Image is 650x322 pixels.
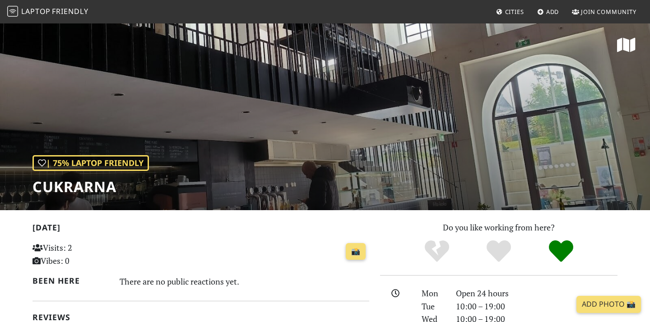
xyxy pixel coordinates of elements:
div: Open 24 hours [450,287,623,300]
a: Cities [492,4,528,20]
span: Laptop [21,6,51,16]
h2: Been here [32,276,109,285]
h2: [DATE] [32,223,369,236]
h2: Reviews [32,313,369,322]
p: Do you like working from here? [380,221,617,234]
a: Join Community [568,4,640,20]
img: LaptopFriendly [7,6,18,17]
div: There are no public reactions yet. [120,274,370,289]
span: Friendly [52,6,88,16]
div: Definitely! [530,239,592,264]
p: Visits: 2 Vibes: 0 [32,241,138,267]
div: 10:00 – 19:00 [450,300,623,313]
div: Yes [468,239,530,264]
h1: Cukrarna [32,178,149,195]
div: | 75% Laptop Friendly [32,155,149,171]
span: Add [546,8,559,16]
a: 📸 [346,243,366,260]
div: Mon [416,287,450,300]
div: Tue [416,300,450,313]
a: Add [534,4,563,20]
span: Join Community [581,8,636,16]
a: LaptopFriendly LaptopFriendly [7,4,88,20]
a: Add Photo 📸 [576,296,641,313]
div: No [406,239,468,264]
span: Cities [505,8,524,16]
